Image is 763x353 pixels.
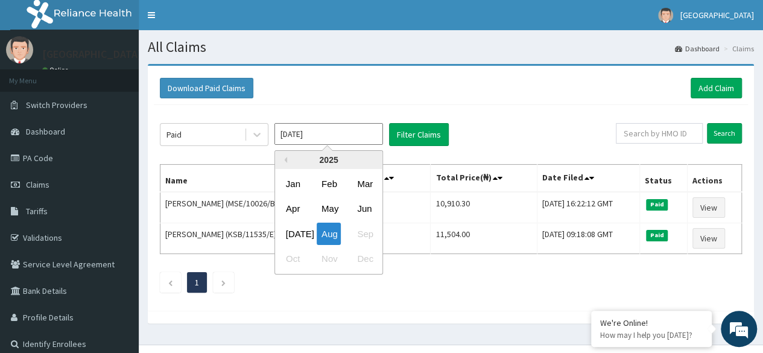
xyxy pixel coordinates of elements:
input: Search by HMO ID [616,123,703,144]
input: Select Month and Year [274,123,383,145]
a: View [692,228,725,249]
h1: All Claims [148,39,754,55]
button: Download Paid Claims [160,78,253,98]
li: Claims [721,43,754,54]
td: 10,910.30 [431,192,537,223]
span: Paid [646,199,668,210]
a: Next page [221,277,226,288]
div: 2025 [275,151,382,169]
p: How may I help you today? [600,330,703,340]
img: d_794563401_company_1708531726252_794563401 [22,60,49,91]
div: month 2025-08 [275,171,382,272]
a: Dashboard [675,43,720,54]
td: [PERSON_NAME] (MSE/10026/B) [160,192,316,223]
a: Page 1 is your current page [195,277,199,288]
div: Choose August 2025 [317,223,341,245]
button: Filter Claims [389,123,449,146]
span: Paid [646,230,668,241]
img: User Image [6,36,33,63]
td: 11,504.00 [431,223,537,254]
span: Claims [26,179,49,190]
td: [DATE] 09:18:08 GMT [537,223,639,254]
td: [PERSON_NAME] (KSB/11535/E) [160,223,316,254]
a: Previous page [168,277,173,288]
div: Choose February 2025 [317,173,341,195]
img: User Image [658,8,673,23]
div: We're Online! [600,317,703,328]
div: Choose May 2025 [317,198,341,220]
p: [GEOGRAPHIC_DATA] [42,49,142,60]
span: [GEOGRAPHIC_DATA] [680,10,754,21]
div: Choose July 2025 [281,223,305,245]
span: Tariffs [26,206,48,217]
div: Choose April 2025 [281,198,305,220]
div: Paid [166,129,182,141]
span: Switch Providers [26,100,87,110]
span: Dashboard [26,126,65,137]
textarea: Type your message and hit 'Enter' [6,229,230,272]
th: Total Price(₦) [431,165,537,192]
a: Add Claim [691,78,742,98]
div: Minimize live chat window [198,6,227,35]
div: Choose June 2025 [352,198,376,220]
th: Status [640,165,688,192]
div: Choose January 2025 [281,173,305,195]
div: Chat with us now [63,68,203,83]
th: Date Filed [537,165,639,192]
input: Search [707,123,742,144]
a: Online [42,66,71,74]
span: We're online! [70,102,166,224]
a: View [692,197,725,218]
button: Previous Year [281,157,287,163]
div: Choose March 2025 [352,173,376,195]
td: [DATE] 16:22:12 GMT [537,192,639,223]
th: Actions [687,165,741,192]
th: Name [160,165,316,192]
